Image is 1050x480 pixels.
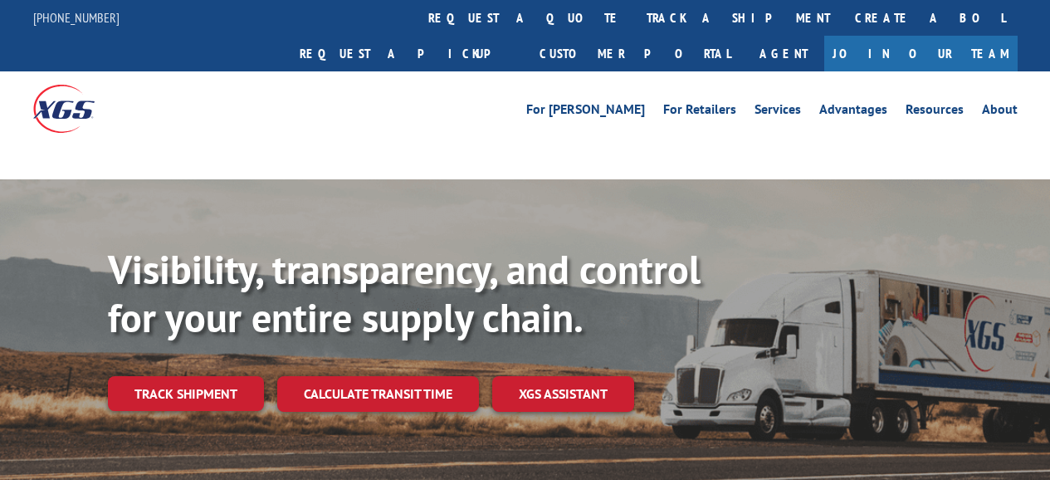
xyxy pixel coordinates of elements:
a: About [982,103,1018,121]
a: Track shipment [108,376,264,411]
a: Calculate transit time [277,376,479,412]
b: Visibility, transparency, and control for your entire supply chain. [108,243,701,343]
a: Advantages [819,103,887,121]
a: Resources [906,103,964,121]
a: XGS ASSISTANT [492,376,634,412]
a: Services [755,103,801,121]
a: Join Our Team [824,36,1018,71]
a: For Retailers [663,103,736,121]
a: For [PERSON_NAME] [526,103,645,121]
a: Agent [743,36,824,71]
a: Customer Portal [527,36,743,71]
a: Request a pickup [287,36,527,71]
a: [PHONE_NUMBER] [33,9,120,26]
